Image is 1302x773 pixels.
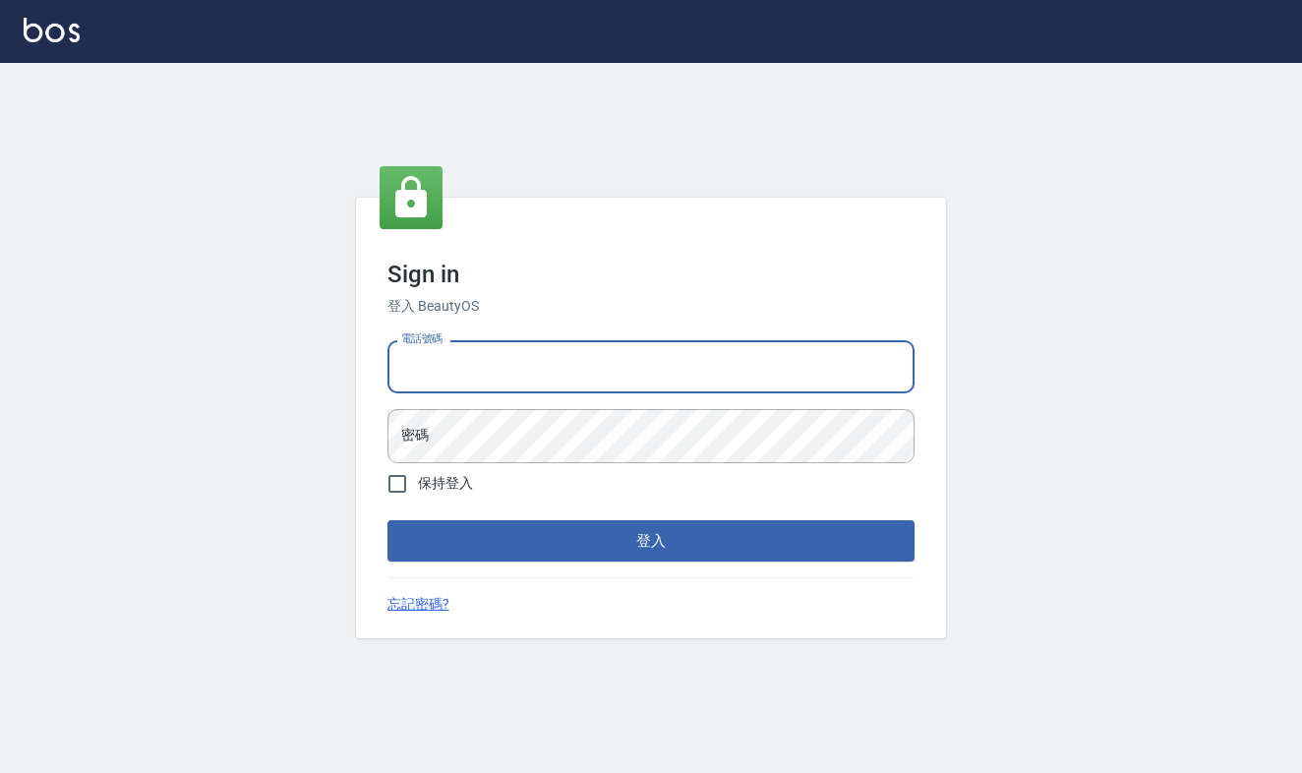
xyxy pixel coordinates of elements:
h6: 登入 BeautyOS [387,296,915,317]
img: Logo [24,18,80,42]
a: 忘記密碼? [387,594,449,615]
label: 電話號碼 [401,331,443,346]
button: 登入 [387,520,915,562]
h3: Sign in [387,261,915,288]
span: 保持登入 [418,473,473,494]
